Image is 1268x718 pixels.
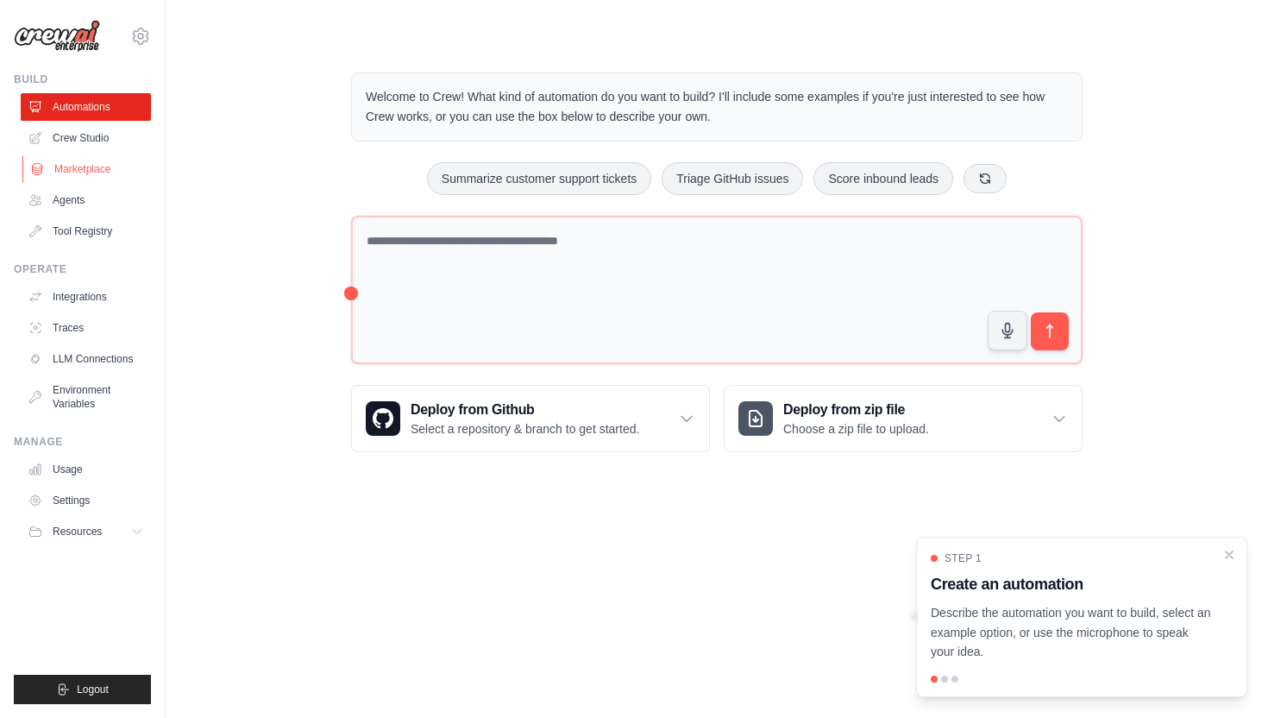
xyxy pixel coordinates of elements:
[14,262,151,276] div: Operate
[21,217,151,245] a: Tool Registry
[427,162,651,195] button: Summarize customer support tickets
[21,124,151,152] a: Crew Studio
[14,72,151,86] div: Build
[931,572,1212,596] h3: Create an automation
[22,155,153,183] a: Marketplace
[21,487,151,514] a: Settings
[14,20,100,53] img: Logo
[77,683,109,696] span: Logout
[945,551,982,565] span: Step 1
[21,93,151,121] a: Automations
[1222,548,1236,562] button: Close walkthrough
[21,376,151,418] a: Environment Variables
[662,162,803,195] button: Triage GitHub issues
[813,162,953,195] button: Score inbound leads
[21,456,151,483] a: Usage
[783,420,929,438] p: Choose a zip file to upload.
[411,400,639,420] h3: Deploy from Github
[21,345,151,373] a: LLM Connections
[366,87,1068,127] p: Welcome to Crew! What kind of automation do you want to build? I'll include some examples if you'...
[783,400,929,420] h3: Deploy from zip file
[21,283,151,311] a: Integrations
[53,525,102,538] span: Resources
[21,186,151,214] a: Agents
[21,518,151,545] button: Resources
[14,435,151,449] div: Manage
[1182,635,1268,718] iframe: Chat Widget
[14,675,151,704] button: Logout
[931,603,1212,662] p: Describe the automation you want to build, select an example option, or use the microphone to spe...
[411,420,639,438] p: Select a repository & branch to get started.
[21,314,151,342] a: Traces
